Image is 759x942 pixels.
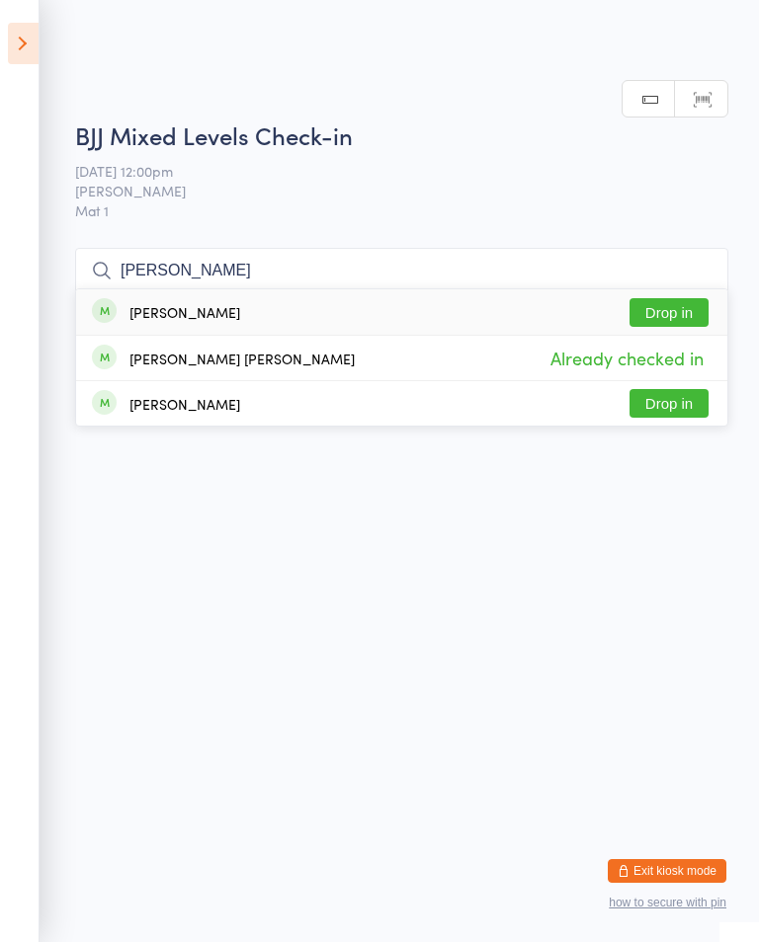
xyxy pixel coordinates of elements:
[129,304,240,320] div: [PERSON_NAME]
[75,181,698,200] span: [PERSON_NAME]
[630,389,709,418] button: Drop in
[608,859,726,883] button: Exit kiosk mode
[546,341,709,375] span: Already checked in
[75,200,728,220] span: Mat 1
[129,396,240,412] div: [PERSON_NAME]
[75,161,698,181] span: [DATE] 12:00pm
[630,298,709,327] button: Drop in
[75,248,728,293] input: Search
[129,351,355,366] div: [PERSON_NAME] [PERSON_NAME]
[75,118,728,151] h2: BJJ Mixed Levels Check-in
[609,896,726,909] button: how to secure with pin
